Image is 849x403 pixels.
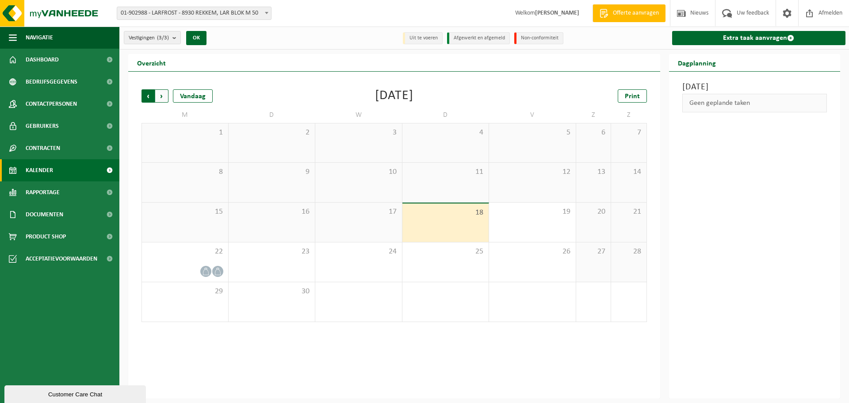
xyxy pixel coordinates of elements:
[407,247,485,257] span: 25
[26,181,60,203] span: Rapportage
[375,89,413,103] div: [DATE]
[233,247,311,257] span: 23
[128,54,175,71] h2: Overzicht
[26,49,59,71] span: Dashboard
[229,107,316,123] td: D
[616,207,642,217] span: 21
[320,247,398,257] span: 24
[320,128,398,138] span: 3
[26,115,59,137] span: Gebruikers
[576,107,612,123] td: Z
[141,89,155,103] span: Vorige
[611,9,661,18] span: Offerte aanvragen
[320,167,398,177] span: 10
[26,159,53,181] span: Kalender
[141,107,229,123] td: M
[581,128,607,138] span: 6
[146,287,224,296] span: 29
[581,207,607,217] span: 20
[124,31,181,44] button: Vestigingen(3/3)
[535,10,579,16] strong: [PERSON_NAME]
[4,384,148,403] iframe: chat widget
[117,7,271,19] span: 01-902988 - LARFROST - 8930 REKKEM, LAR BLOK M 50
[402,107,490,123] td: D
[26,27,53,49] span: Navigatie
[146,128,224,138] span: 1
[489,107,576,123] td: V
[403,32,443,44] li: Uit te voeren
[146,207,224,217] span: 15
[26,137,60,159] span: Contracten
[186,31,207,45] button: OK
[173,89,213,103] div: Vandaag
[26,93,77,115] span: Contactpersonen
[26,248,97,270] span: Acceptatievoorwaarden
[593,4,665,22] a: Offerte aanvragen
[581,167,607,177] span: 13
[233,287,311,296] span: 30
[616,128,642,138] span: 7
[669,54,725,71] h2: Dagplanning
[26,226,66,248] span: Product Shop
[233,167,311,177] span: 9
[514,32,563,44] li: Non-conformiteit
[407,208,485,218] span: 18
[493,247,571,257] span: 26
[233,128,311,138] span: 2
[407,167,485,177] span: 11
[129,31,169,45] span: Vestigingen
[320,207,398,217] span: 17
[493,128,571,138] span: 5
[447,32,510,44] li: Afgewerkt en afgemeld
[625,93,640,100] span: Print
[315,107,402,123] td: W
[157,35,169,41] count: (3/3)
[682,81,827,94] h3: [DATE]
[26,203,63,226] span: Documenten
[26,71,77,93] span: Bedrijfsgegevens
[146,247,224,257] span: 22
[581,247,607,257] span: 27
[616,247,642,257] span: 28
[493,167,571,177] span: 12
[618,89,647,103] a: Print
[117,7,272,20] span: 01-902988 - LARFROST - 8930 REKKEM, LAR BLOK M 50
[155,89,168,103] span: Volgende
[611,107,646,123] td: Z
[407,128,485,138] span: 4
[493,207,571,217] span: 19
[682,94,827,112] div: Geen geplande taken
[616,167,642,177] span: 14
[146,167,224,177] span: 8
[233,207,311,217] span: 16
[672,31,846,45] a: Extra taak aanvragen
